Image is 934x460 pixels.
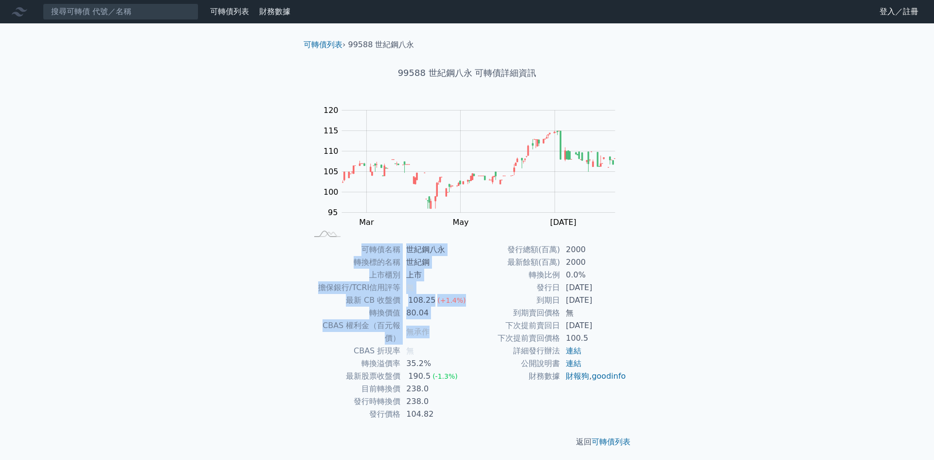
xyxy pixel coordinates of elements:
[560,332,627,345] td: 100.5
[259,7,290,16] a: 財務數據
[406,294,437,307] div: 108.25
[307,370,400,383] td: 最新股票收盤價
[560,319,627,332] td: [DATE]
[467,319,560,332] td: 下次提前賣回日
[437,296,466,304] span: (+1.4%)
[467,345,560,357] td: 詳細發行辦法
[400,383,467,395] td: 238.0
[453,218,469,227] tspan: May
[592,437,630,446] a: 可轉債列表
[307,281,400,294] td: 擔保銀行/TCRI信用評等
[560,281,627,294] td: [DATE]
[304,40,342,49] a: 可轉債列表
[400,395,467,408] td: 238.0
[560,307,627,319] td: 無
[885,413,934,460] div: 聊天小工具
[210,7,249,16] a: 可轉債列表
[467,357,560,370] td: 公開說明書
[406,283,414,292] span: 無
[467,307,560,319] td: 到期賣回價格
[323,167,339,176] tspan: 105
[467,256,560,269] td: 最新餘額(百萬)
[467,281,560,294] td: 發行日
[307,383,400,395] td: 目前轉換價
[400,269,467,281] td: 上市
[296,66,638,80] h1: 99588 世紀鋼八永 可轉債詳細資訊
[560,370,627,383] td: ,
[550,218,576,227] tspan: [DATE]
[348,39,414,51] li: 99588 世紀鋼八永
[406,327,430,336] span: 無承作
[307,243,400,256] td: 可轉債名稱
[400,408,467,421] td: 104.82
[467,332,560,345] td: 下次提前賣回價格
[872,4,926,19] a: 登入／註冊
[885,413,934,460] iframe: Chat Widget
[566,346,581,355] a: 連結
[560,256,627,269] td: 2000
[307,345,400,357] td: CBAS 折現率
[467,269,560,281] td: 轉換比例
[307,269,400,281] td: 上市櫃別
[323,147,339,156] tspan: 110
[359,218,375,227] tspan: Mar
[400,307,467,319] td: 80.04
[307,319,400,345] td: CBAS 權利金（百元報價）
[319,106,630,227] g: Chart
[400,357,467,370] td: 35.2%
[307,395,400,408] td: 發行時轉換價
[400,243,467,256] td: 世紀鋼八永
[307,294,400,307] td: 最新 CB 收盤價
[400,256,467,269] td: 世紀鋼
[304,39,345,51] li: ›
[43,3,198,20] input: 搜尋可轉債 代號／名稱
[560,294,627,307] td: [DATE]
[307,307,400,319] td: 轉換價值
[323,126,339,135] tspan: 115
[467,370,560,383] td: 財務數據
[566,359,581,368] a: 連結
[432,372,458,380] span: (-1.3%)
[592,371,626,381] a: goodinfo
[296,436,638,448] p: 返回
[323,187,339,197] tspan: 100
[406,346,414,355] span: 無
[467,294,560,307] td: 到期日
[560,243,627,256] td: 2000
[467,243,560,256] td: 發行總額(百萬)
[323,106,339,115] tspan: 120
[560,269,627,281] td: 0.0%
[307,408,400,421] td: 發行價格
[307,357,400,370] td: 轉換溢價率
[328,208,338,217] tspan: 95
[406,370,432,383] div: 190.5
[566,371,589,381] a: 財報狗
[307,256,400,269] td: 轉換標的名稱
